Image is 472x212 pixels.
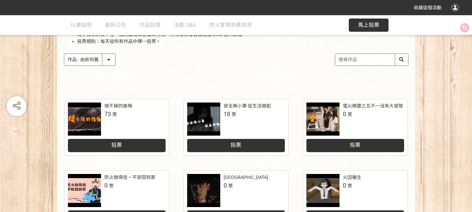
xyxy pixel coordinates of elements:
[343,174,361,181] div: 火因雜生
[139,22,161,28] span: 作品投票
[231,142,241,148] span: 投票
[174,22,196,28] span: 活動 Q&A
[109,183,114,189] span: 票
[104,174,155,181] div: 防火做得佳，平安回到家
[209,15,252,35] a: 防火宣導免費資源
[414,5,442,10] span: 收藏這個活動
[105,22,126,28] span: 最新公告
[335,54,408,65] input: 搜尋作品
[232,112,236,117] span: 票
[104,110,111,117] span: 73
[343,103,403,109] div: 電火精靈之五不一沒有大冒險
[174,15,196,35] a: 活動 Q&A
[350,142,360,148] span: 投票
[303,99,407,155] a: 電火精靈之五不一沒有大冒險0票投票
[349,19,389,32] button: 馬上投票
[347,183,352,189] span: 票
[358,22,379,28] span: 馬上投票
[347,112,352,117] span: 票
[343,182,346,189] span: 0
[112,112,117,117] span: 票
[343,110,346,117] span: 0
[224,103,271,109] div: 安全無小事 從生活做起
[224,110,230,117] span: 18
[228,183,233,189] span: 票
[77,38,408,45] li: 投票規則：每天從所有作品中擇一投票。
[65,99,169,155] a: 燒不掉的後悔73票投票
[71,15,92,35] a: 比賽說明
[224,174,268,181] div: [GEOGRAPHIC_DATA]
[111,142,122,148] span: 投票
[104,103,132,109] div: 燒不掉的後悔
[224,182,227,189] span: 0
[104,182,108,189] span: 0
[139,15,161,35] a: 作品投票
[184,99,288,155] a: 安全無小事 從生活做起18票投票
[105,15,126,35] a: 最新公告
[209,22,252,28] span: 防火宣導免費資源
[71,22,92,28] span: 比賽說明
